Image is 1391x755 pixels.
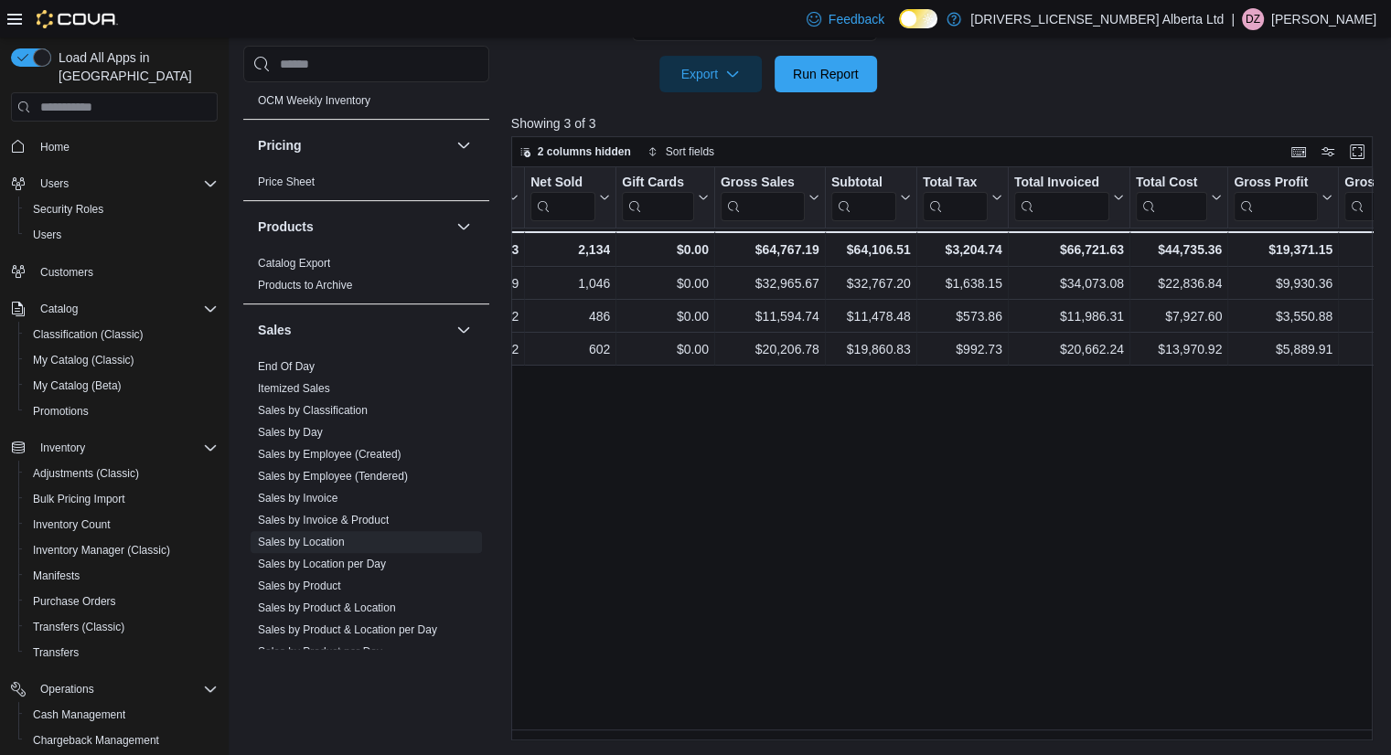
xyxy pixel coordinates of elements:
a: Products to Archive [258,279,352,292]
button: Export [659,56,762,92]
button: Products [258,218,449,236]
span: Manifests [33,569,80,583]
span: Promotions [26,400,218,422]
input: Dark Mode [899,9,937,28]
button: Users [18,222,225,248]
a: Chargeback Management [26,729,166,751]
span: Manifests [26,565,218,587]
button: Transfers [18,640,225,665]
span: 2 columns hidden [538,144,631,159]
span: Catalog [40,302,78,316]
button: Run Report [775,56,877,92]
button: Total Tax [923,175,1002,221]
a: Itemized Sales [258,382,330,395]
span: Adjustments (Classic) [26,463,218,484]
a: Transfers [26,642,86,664]
span: Price Sheet [258,175,315,189]
button: Pricing [258,136,449,154]
div: Doug Zimmerman [1242,8,1264,30]
a: Security Roles [26,198,111,220]
button: Pricing [453,134,475,156]
a: Sales by Day [258,426,323,439]
a: Sales by Invoice & Product [258,514,389,526]
a: Inventory Manager (Classic) [26,539,177,561]
span: Users [33,228,61,242]
div: Net Sold [530,175,595,221]
a: Sales by Employee (Created) [258,448,401,461]
a: Sales by Product & Location [258,601,396,614]
span: Sales by Day [258,425,323,440]
span: Chargeback Management [26,729,218,751]
div: $7,927.60 [1136,305,1222,327]
span: Users [26,224,218,246]
a: My Catalog (Classic) [26,349,142,371]
div: $32,767.20 [831,272,911,294]
p: | [1231,8,1235,30]
button: My Catalog (Beta) [18,373,225,399]
a: Sales by Product [258,580,341,592]
span: Sales by Invoice [258,491,337,505]
button: Sort fields [640,141,722,163]
span: Purchase Orders [33,594,116,609]
button: Manifests [18,563,225,589]
div: $1,638.15 [923,272,1002,294]
span: Security Roles [33,202,103,217]
div: $19,371.15 [1234,239,1332,261]
span: Inventory Manager (Classic) [33,543,170,558]
span: Sort fields [666,144,714,159]
span: Cash Management [26,704,218,726]
span: Purchase Orders [26,590,218,612]
span: Classification (Classic) [33,327,144,342]
div: Gross Sales [721,175,805,221]
a: Inventory Count [26,514,118,536]
span: Sales by Employee (Tendered) [258,469,408,484]
span: Customers [33,261,218,283]
span: Users [33,173,218,195]
span: Classification (Classic) [26,324,218,346]
button: Gross Sales [721,175,819,221]
a: Bulk Pricing Import [26,488,133,510]
button: Gift Cards [622,175,709,221]
div: Total Invoiced [1014,175,1109,221]
a: Price Sheet [258,175,315,188]
button: Purchase Orders [18,589,225,614]
button: Keyboard shortcuts [1288,141,1310,163]
div: $573.86 [923,305,1002,327]
a: End Of Day [258,360,315,373]
div: $11,478.48 [831,305,911,327]
div: $34,073.08 [1014,272,1124,294]
div: $20,206.78 [721,338,819,360]
button: Catalog [33,298,85,320]
div: OCM [243,90,489,119]
button: Users [33,173,76,195]
button: Transfers (Classic) [18,614,225,640]
span: Products to Archive [258,278,352,292]
div: 2 [418,338,518,360]
span: Sales by Product per Day [258,644,382,659]
p: [DRIVERS_LICENSE_NUMBER] Alberta Ltd [970,8,1224,30]
span: Transfers (Classic) [33,620,124,634]
div: $44,735.36 [1136,239,1222,261]
button: Enter fullscreen [1346,141,1368,163]
span: Sales by Location [258,535,345,549]
span: Export [670,56,751,92]
div: Sales [243,356,489,670]
a: Sales by Employee (Tendered) [258,470,408,483]
button: Inventory [33,437,92,459]
button: Bulk Pricing Import [18,486,225,512]
button: Security Roles [18,197,225,222]
button: Products [453,216,475,238]
span: Chargeback Management [33,733,159,748]
button: Sales [453,319,475,341]
span: Catalog Export [258,256,330,271]
span: Transfers (Classic) [26,616,218,638]
span: Home [33,134,218,157]
div: $9,930.36 [1234,272,1332,294]
span: Sales by Product [258,579,341,593]
div: $3,550.88 [1234,305,1332,327]
button: Inventory Manager (Classic) [18,537,225,563]
h3: Products [258,218,314,236]
button: Operations [4,676,225,702]
span: Customers [40,265,93,280]
button: Sales [258,321,449,339]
